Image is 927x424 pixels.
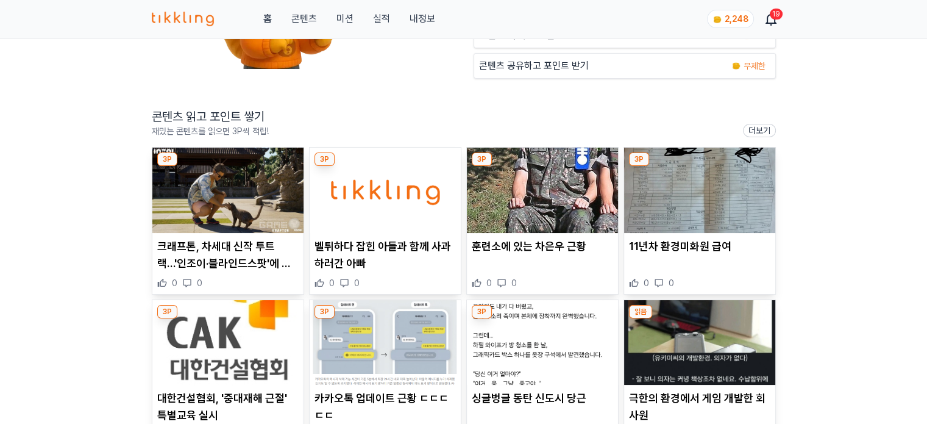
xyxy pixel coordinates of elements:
[152,300,304,386] img: 대한건설협회, '중대재해 근절' 특별교육 실시
[466,147,619,295] div: 3P 훈련소에 있는 차은우 근황 훈련소에 있는 차은우 근황 0 0
[707,10,751,28] a: coin 2,248
[712,15,722,24] img: coin
[309,147,461,295] div: 3P 벨튀하다 잡힌 아들과 함께 사과하러간 아빠 벨튀하다 잡힌 아들과 함께 사과하러간 아빠 0 0
[354,277,360,289] span: 0
[725,14,748,24] span: 2,248
[314,390,456,424] p: 카카오톡 업데이트 근황 ㄷㄷㄷㄷㄷ
[157,153,177,166] div: 3P
[474,53,776,79] a: 콘텐츠 공유하고 포인트 받기 coin 무제한
[731,61,741,71] img: coin
[314,305,335,318] div: 3P
[157,390,299,424] p: 대한건설협회, '중대재해 근절' 특별교육 실시
[669,277,674,289] span: 0
[629,305,652,318] div: 읽음
[197,277,202,289] span: 0
[770,9,783,20] div: 19
[624,148,775,233] img: 11년차 환경미화원 급여
[263,12,271,26] a: 홈
[314,238,456,272] p: 벨튀하다 잡힌 아들과 함께 사과하러간 아빠
[152,147,304,295] div: 3P 크래프톤, 차세대 신작 투트랙…'인조이·블라인드스팟'에 주목해야 하는 이유 크래프톤, 차세대 신작 투트랙…'인조이·블라인드스팟'에 주목해야 하는 이유 0 0
[744,60,765,72] span: 무제한
[472,390,613,407] p: 싱글벙글 동탄 신도시 당근
[310,300,461,386] img: 카카오톡 업데이트 근황 ㄷㄷㄷㄷㄷ
[152,108,269,125] h2: 콘텐츠 읽고 포인트 쌓기
[644,277,649,289] span: 0
[310,148,461,233] img: 벨튀하다 잡힌 아들과 함께 사과하러간 아빠
[472,305,492,318] div: 3P
[479,59,589,73] p: 콘텐츠 공유하고 포인트 받기
[152,125,269,137] p: 재밌는 콘텐츠를 읽으면 3P씩 적립!
[472,153,492,166] div: 3P
[467,148,618,233] img: 훈련소에 있는 차은우 근황
[766,12,776,26] a: 19
[511,277,517,289] span: 0
[623,147,776,295] div: 3P 11년차 환경미화원 급여 11년차 환경미화원 급여 0 0
[329,277,335,289] span: 0
[629,153,649,166] div: 3P
[629,238,770,255] p: 11년차 환경미화원 급여
[157,238,299,272] p: 크래프톤, 차세대 신작 투트랙…'인조이·블라인드스팟'에 주목해야 하는 이유
[152,12,215,26] img: 티끌링
[172,277,177,289] span: 0
[743,124,776,137] a: 더보기
[336,12,353,26] button: 미션
[314,153,335,166] div: 3P
[472,238,613,255] p: 훈련소에 있는 차은우 근황
[157,305,177,318] div: 3P
[624,300,775,386] img: 극한의 환경에서 게임 개발한 회사원
[467,300,618,386] img: 싱글벙글 동탄 신도시 당근
[372,12,389,26] a: 실적
[152,148,304,233] img: 크래프톤, 차세대 신작 투트랙…'인조이·블라인드스팟'에 주목해야 하는 이유
[291,12,316,26] a: 콘텐츠
[486,277,492,289] span: 0
[409,12,435,26] a: 내정보
[629,390,770,424] p: 극한의 환경에서 게임 개발한 회사원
